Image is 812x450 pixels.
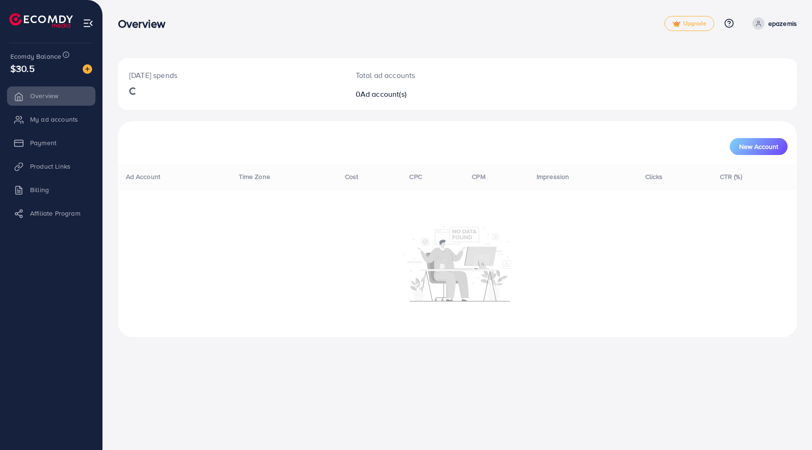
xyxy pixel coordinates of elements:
[360,89,406,99] span: Ad account(s)
[356,70,503,81] p: Total ad accounts
[10,62,35,75] span: $30.5
[664,16,714,31] a: tickUpgrade
[10,52,61,61] span: Ecomdy Balance
[118,17,173,31] h3: Overview
[83,18,94,29] img: menu
[739,143,778,150] span: New Account
[672,20,706,27] span: Upgrade
[749,17,797,30] a: epazemis
[730,138,788,155] button: New Account
[129,70,333,81] p: [DATE] spends
[9,13,73,28] img: logo
[356,90,503,99] h2: 0
[83,64,92,74] img: image
[672,21,680,27] img: tick
[768,18,797,29] p: epazemis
